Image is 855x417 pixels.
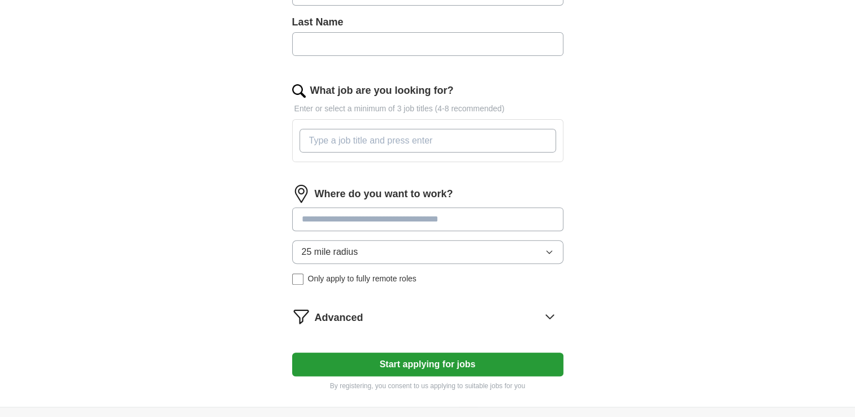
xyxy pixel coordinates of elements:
[292,185,310,203] img: location.png
[292,240,563,264] button: 25 mile radius
[292,381,563,391] p: By registering, you consent to us applying to suitable jobs for you
[292,84,306,98] img: search.png
[292,353,563,376] button: Start applying for jobs
[302,245,358,259] span: 25 mile radius
[315,310,363,325] span: Advanced
[310,83,454,98] label: What job are you looking for?
[315,186,453,202] label: Where do you want to work?
[292,103,563,115] p: Enter or select a minimum of 3 job titles (4-8 recommended)
[308,273,416,285] span: Only apply to fully remote roles
[292,273,303,285] input: Only apply to fully remote roles
[300,129,556,153] input: Type a job title and press enter
[292,307,310,325] img: filter
[292,15,563,30] label: Last Name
